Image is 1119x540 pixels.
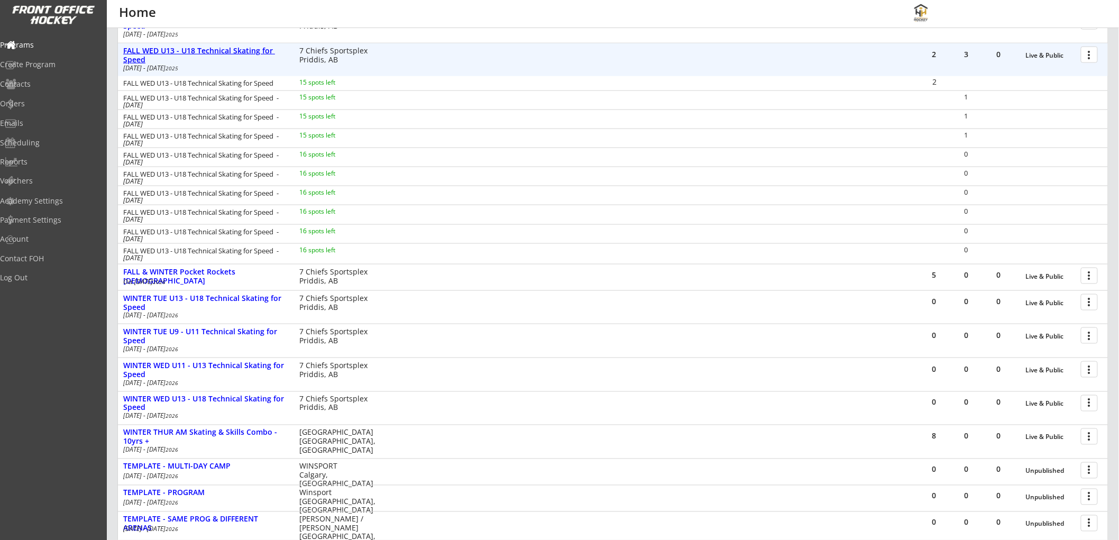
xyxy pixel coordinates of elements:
[919,271,950,279] div: 5
[123,152,285,166] div: FALL WED U13 - U18 Technical Skating for Speed -
[951,189,982,196] div: 0
[123,176,143,186] em: [DATE]
[1026,333,1076,340] div: Live & Public
[123,133,285,147] div: FALL WED U13 - U18 Technical Skating for Speed -
[951,492,983,500] div: 0
[123,279,285,285] div: Oct [DATE]
[983,433,1015,440] div: 0
[299,268,382,286] div: 7 Chiefs Sportsplex Priddis, AB
[123,171,285,185] div: FALL WED U13 - U18 Technical Skating for Speed -
[123,228,285,242] div: FALL WED U13 - U18 Technical Skating for Speed -
[919,298,950,305] div: 0
[123,31,285,38] div: [DATE] - [DATE]
[123,462,288,471] div: TEMPLATE - MULTI-DAY CAMP
[123,47,288,65] div: FALL WED U13 - U18 Technical Skating for Speed
[919,433,950,440] div: 8
[166,473,178,480] em: 2026
[951,466,983,473] div: 0
[983,51,1015,58] div: 0
[1081,47,1098,63] button: more_vert
[123,428,288,446] div: WINTER THUR AM Skating & Skills Combo - 10yrs +
[1026,468,1076,475] div: Unpublished
[951,170,982,177] div: 0
[1081,395,1098,411] button: more_vert
[983,399,1015,406] div: 0
[123,473,285,480] div: [DATE] - [DATE]
[951,399,983,406] div: 0
[153,278,166,286] em: 2026
[299,79,368,86] div: 15 spots left
[123,119,143,129] em: [DATE]
[123,380,285,386] div: [DATE] - [DATE]
[166,446,178,454] em: 2026
[166,31,178,38] em: 2025
[299,113,368,120] div: 15 spots left
[951,208,982,215] div: 0
[166,312,178,319] em: 2026
[123,214,143,224] em: [DATE]
[1026,434,1076,441] div: Live & Public
[123,209,285,223] div: FALL WED U13 - U18 Technical Skating for Speed -
[1081,294,1098,310] button: more_vert
[299,395,382,413] div: 7 Chiefs Sportsplex Priddis, AB
[123,114,285,127] div: FALL WED U13 - U18 Technical Skating for Speed -
[123,500,285,506] div: [DATE] - [DATE]
[951,51,983,58] div: 3
[951,246,982,253] div: 0
[123,395,288,413] div: WINTER WED U13 - U18 Technical Skating for Speed
[951,365,983,373] div: 0
[123,248,285,261] div: FALL WED U13 - U18 Technical Skating for Speed -
[166,526,178,533] em: 2026
[166,379,178,387] em: 2026
[919,51,950,58] div: 2
[123,346,285,352] div: [DATE] - [DATE]
[299,462,382,489] div: WINSPORT Calgary, [GEOGRAPHIC_DATA]
[951,113,982,120] div: 1
[123,253,143,262] em: [DATE]
[123,361,288,379] div: WINTER WED U11 - U13 Technical Skating for Speed
[1026,299,1076,307] div: Live & Public
[983,365,1015,373] div: 0
[123,268,288,286] div: FALL & WINTER Pocket Rockets [DEMOGRAPHIC_DATA]
[919,332,950,339] div: 0
[951,227,982,234] div: 0
[123,515,288,533] div: TEMPLATE - SAME PROG & DIFFERENT ARENAS
[983,298,1015,305] div: 0
[123,195,143,205] em: [DATE]
[983,332,1015,339] div: 0
[919,519,950,526] div: 0
[299,428,382,455] div: [GEOGRAPHIC_DATA] [GEOGRAPHIC_DATA], [GEOGRAPHIC_DATA]
[299,294,382,312] div: 7 Chiefs Sportsplex Priddis, AB
[123,138,143,148] em: [DATE]
[299,361,382,379] div: 7 Chiefs Sportsplex Priddis, AB
[299,170,368,177] div: 16 spots left
[123,413,285,419] div: [DATE] - [DATE]
[919,365,950,373] div: 0
[1026,367,1076,374] div: Live & Public
[951,332,983,339] div: 0
[1081,515,1098,532] button: more_vert
[1026,520,1076,528] div: Unpublished
[299,132,368,139] div: 15 spots left
[123,65,285,71] div: [DATE] - [DATE]
[123,489,288,498] div: TEMPLATE - PROGRAM
[951,271,983,279] div: 0
[1026,273,1076,280] div: Live & Public
[1081,489,1098,505] button: more_vert
[983,519,1015,526] div: 0
[299,489,382,515] div: Winsport [GEOGRAPHIC_DATA], [GEOGRAPHIC_DATA]
[919,492,950,500] div: 0
[123,95,285,108] div: FALL WED U13 - U18 Technical Skating for Speed -
[1026,52,1076,59] div: Live & Public
[123,447,285,453] div: [DATE] - [DATE]
[299,94,368,100] div: 15 spots left
[123,294,288,312] div: WINTER TUE U13 - U18 Technical Skating for Speed
[299,47,382,65] div: 7 Chiefs Sportsplex Priddis, AB
[123,100,143,109] em: [DATE]
[1081,361,1098,378] button: more_vert
[123,526,285,533] div: [DATE] - [DATE]
[919,78,950,86] div: 2
[1081,268,1098,284] button: more_vert
[1026,494,1076,501] div: Unpublished
[1081,462,1098,479] button: more_vert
